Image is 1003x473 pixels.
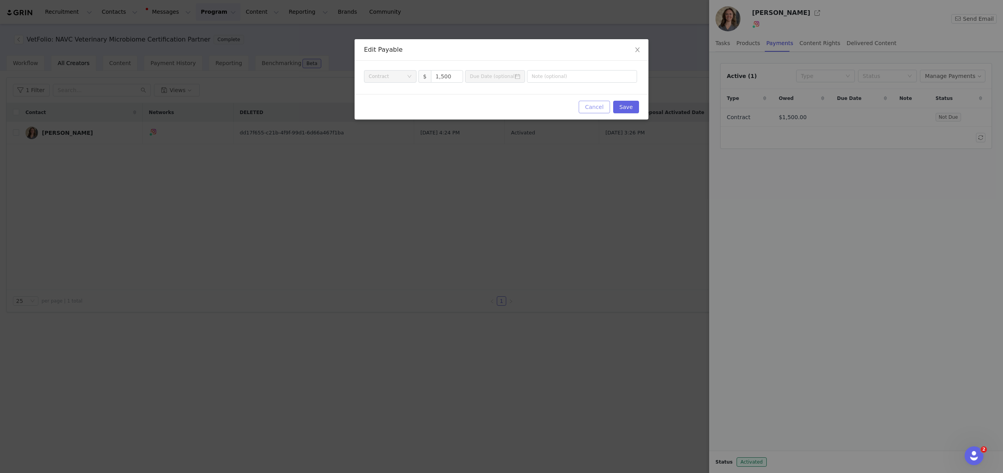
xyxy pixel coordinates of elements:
div: Contract [369,71,389,82]
iframe: Intercom live chat [965,446,983,465]
i: icon: close [634,47,641,53]
div: Edit Payable [364,45,639,54]
span: 2 [981,446,987,453]
button: Close [626,39,648,61]
button: Cancel [579,101,610,113]
i: icon: calendar [515,74,520,79]
span: $ [418,70,431,83]
input: Note (optional) [527,70,637,83]
i: icon: down [407,74,412,80]
button: Save [613,101,639,113]
input: Due Date (optional) [465,70,525,83]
